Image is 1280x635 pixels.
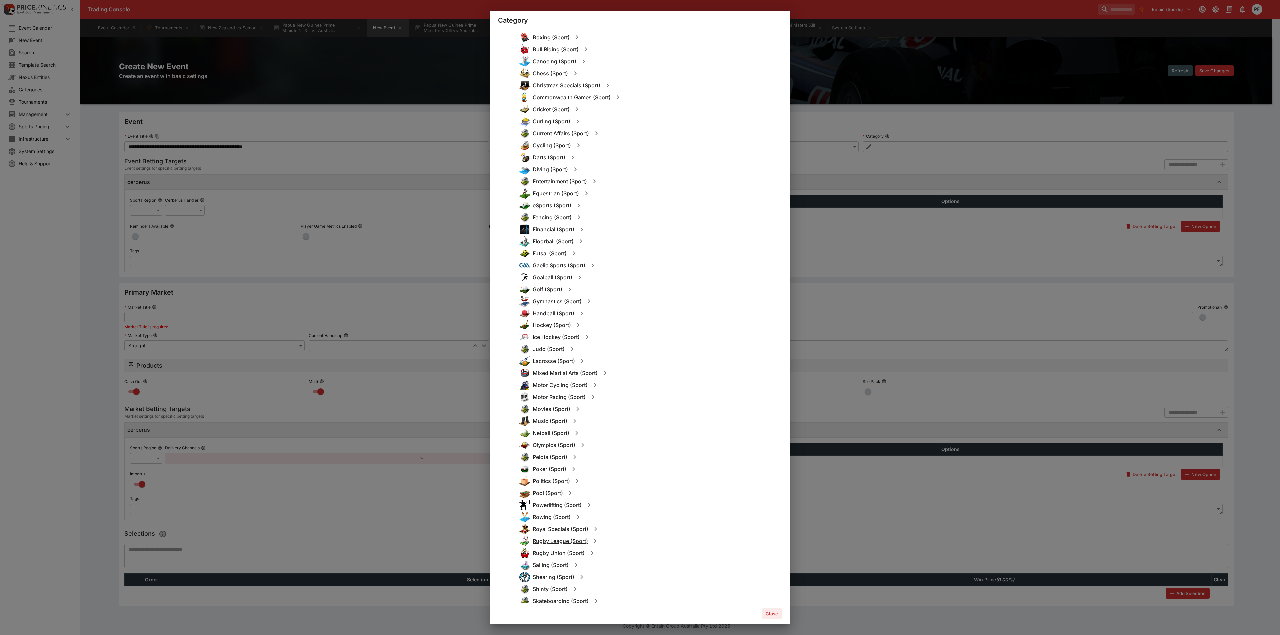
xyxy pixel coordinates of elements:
[519,248,530,259] img: futsal.png
[533,574,574,581] h6: Shearing (Sport)
[533,274,572,281] h6: Goalball (Sport)
[519,452,530,462] img: other.png
[533,310,574,317] h6: Handball (Sport)
[519,392,530,402] img: motorracing.png
[533,298,582,305] h6: Gymnastics (Sport)
[519,68,530,79] img: chess.png
[519,152,530,163] img: darts.png
[533,562,569,569] h6: Sailing (Sport)
[490,11,790,30] div: Category
[533,58,576,65] h6: Canoeing (Sport)
[533,178,587,185] h6: Entertainment (Sport)
[533,70,568,77] h6: Chess (Sport)
[533,286,562,293] h6: Golf (Sport)
[519,116,530,127] img: curling.png
[533,382,588,389] h6: Motor Cycling (Sport)
[519,560,530,570] img: sailing.png
[519,404,530,414] img: other.png
[519,224,530,235] img: financial.png
[533,214,572,221] h6: Fencing (Sport)
[519,56,530,67] img: canoeing.png
[519,488,530,498] img: pool.png
[533,442,575,449] h6: Olympics (Sport)
[533,202,571,209] h6: eSports (Sport)
[519,236,530,247] img: floorball.png
[533,514,571,521] h6: Rowing (Sport)
[533,154,565,161] h6: Darts (Sport)
[533,430,569,437] h6: Netball (Sport)
[519,32,530,43] img: boxing.png
[519,428,530,438] img: netball.png
[519,92,530,103] img: commonwealth_games.png
[533,490,563,497] h6: Pool (Sport)
[519,548,530,558] img: rugby_union.png
[533,226,574,233] h6: Financial (Sport)
[533,46,579,53] h6: Bull Riding (Sport)
[519,380,530,390] img: motorcycle.png
[519,296,530,307] img: gymnastics.png
[533,262,585,269] h6: Gaelic Sports (Sport)
[762,608,782,619] button: Close
[533,166,568,173] h6: Diving (Sport)
[519,500,530,510] img: powerlifting.png
[533,550,585,557] h6: Rugby Union (Sport)
[533,406,570,413] h6: Movies (Sport)
[519,596,530,606] img: other.png
[533,358,575,365] h6: Lacrosse (Sport)
[519,128,530,139] img: other.png
[519,164,530,175] img: diving.png
[519,200,530,211] img: esports.png
[533,142,571,149] h6: Cycling (Sport)
[519,440,530,450] img: olympics.png
[519,284,530,295] img: golf.png
[533,370,598,377] h6: Mixed Martial Arts (Sport)
[519,272,530,283] img: goalball.png
[519,176,530,187] img: other.png
[533,130,589,137] h6: Current Affairs (Sport)
[533,454,567,461] h6: Pelota (Sport)
[519,536,530,546] img: rugby_league.png
[533,478,570,485] h6: Politics (Sport)
[533,118,570,125] h6: Curling (Sport)
[533,394,586,401] h6: Motor Racing (Sport)
[533,250,567,257] h6: Futsal (Sport)
[533,418,567,425] h6: Music (Sport)
[533,106,570,113] h6: Cricket (Sport)
[533,538,588,545] h6: Rugby League (Sport)
[519,260,530,271] img: gaelic_sports.png
[533,586,568,593] h6: Shinty (Sport)
[533,334,580,341] h6: Ice Hockey (Sport)
[533,94,611,101] h6: Commonwealth Games (Sport)
[533,598,589,605] h6: Skateboarding (Sport)
[519,140,530,151] img: cycling.png
[519,44,530,55] img: bull_riding.png
[519,320,530,330] img: hockey.png
[519,416,530,426] img: music.png
[533,238,574,245] h6: Floorball (Sport)
[533,82,600,89] h6: Christmas Specials (Sport)
[533,526,588,533] h6: Royal Specials (Sport)
[533,346,565,353] h6: Judo (Sport)
[519,476,530,486] img: politics.png
[519,332,530,342] img: ice_hockey.png
[519,464,530,474] img: poker.png
[519,188,530,199] img: equestrian.png
[519,524,530,534] img: royalty.png
[519,356,530,366] img: lacrosse.png
[519,104,530,115] img: cricket.png
[519,512,530,522] img: rowing.png
[533,502,582,509] h6: Powerlifting (Sport)
[519,584,530,594] img: other.png
[519,80,530,91] img: specials.png
[519,308,530,318] img: handball.png
[519,212,530,223] img: other.png
[533,466,566,473] h6: Poker (Sport)
[519,344,530,354] img: other.png
[533,322,571,329] h6: Hockey (Sport)
[519,368,530,378] img: mma.png
[519,572,530,582] img: shearing.png
[533,190,579,197] h6: Equestrian (Sport)
[533,34,570,41] h6: Boxing (Sport)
